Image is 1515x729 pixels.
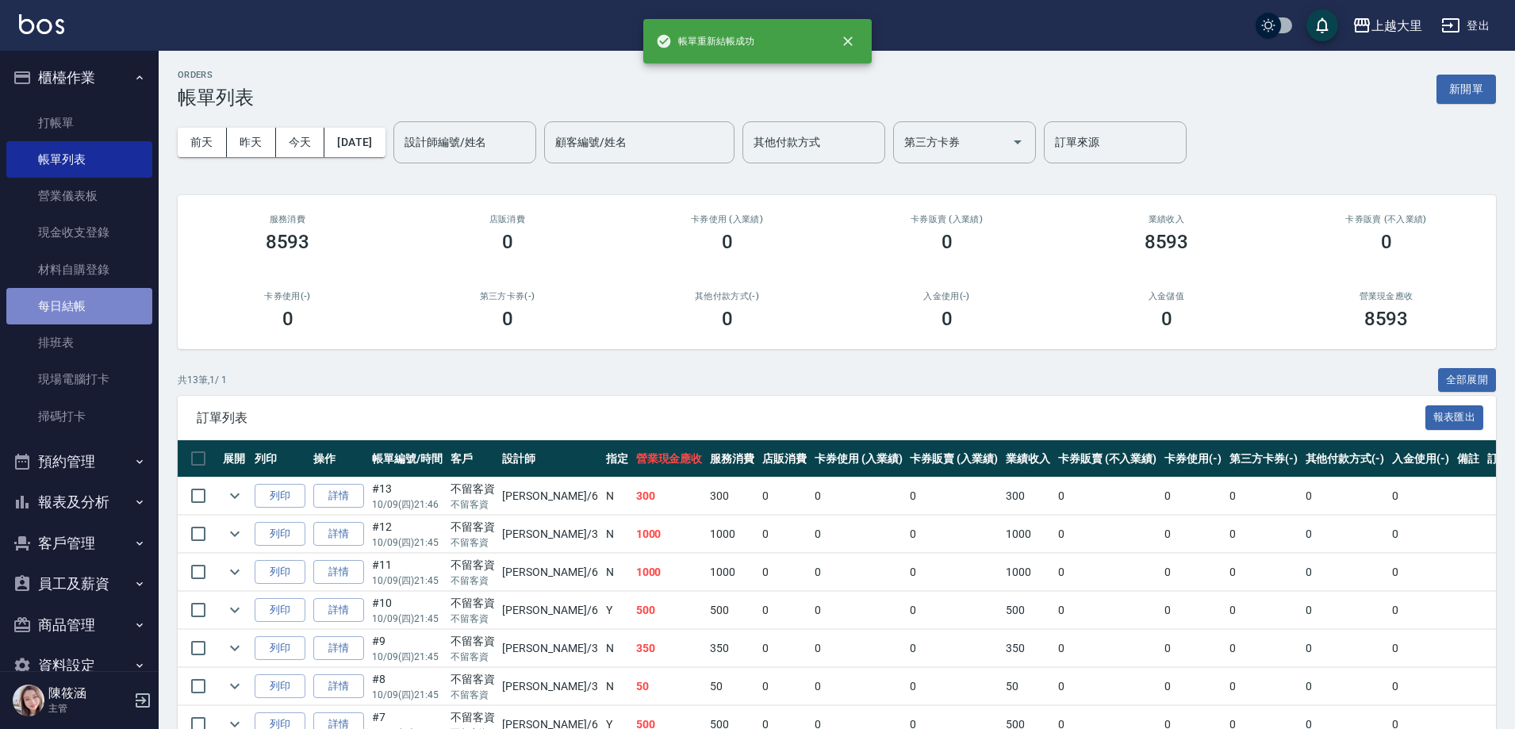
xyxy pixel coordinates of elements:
p: 10/09 (四) 21:46 [372,497,443,512]
p: 不留客資 [451,574,495,588]
td: 300 [1002,478,1054,515]
td: 0 [1225,516,1302,553]
h3: 0 [942,231,953,253]
td: 0 [758,478,811,515]
h3: 服務消費 [197,214,378,224]
td: [PERSON_NAME] /6 [498,478,601,515]
button: 櫃檯作業 [6,57,152,98]
td: 0 [1160,554,1225,591]
td: 500 [632,592,707,629]
p: 共 13 筆, 1 / 1 [178,373,227,387]
th: 店販消費 [758,440,811,478]
h3: 0 [722,231,733,253]
td: 0 [811,478,907,515]
h3: 0 [282,308,293,330]
td: 1000 [1002,554,1054,591]
button: close [830,24,865,59]
button: expand row [223,636,247,660]
button: Open [1005,129,1030,155]
h3: 0 [942,308,953,330]
button: 列印 [255,560,305,585]
td: N [602,630,632,667]
a: 報表匯出 [1425,409,1484,424]
button: 資料設定 [6,645,152,686]
td: 0 [906,592,1002,629]
h2: 卡券販賣 (入業績) [856,214,1037,224]
button: 列印 [255,674,305,699]
td: 0 [1302,630,1389,667]
a: 材料自購登錄 [6,251,152,288]
p: 主管 [48,701,129,716]
td: N [602,668,632,705]
th: 指定 [602,440,632,478]
td: #9 [368,630,447,667]
button: 預約管理 [6,441,152,482]
th: 備註 [1453,440,1483,478]
td: 0 [1054,516,1160,553]
p: 不留客資 [451,535,495,550]
td: 300 [632,478,707,515]
td: #8 [368,668,447,705]
div: 不留客資 [451,709,495,726]
td: 0 [1302,592,1389,629]
button: 列印 [255,522,305,547]
td: 0 [1388,554,1453,591]
a: 現場電腦打卡 [6,361,152,397]
th: 客戶 [447,440,499,478]
button: save [1306,10,1338,41]
th: 第三方卡券(-) [1225,440,1302,478]
td: 0 [1054,592,1160,629]
h5: 陳筱涵 [48,685,129,701]
td: 0 [1302,478,1389,515]
td: N [602,516,632,553]
h3: 8593 [1364,308,1409,330]
td: 0 [906,554,1002,591]
a: 每日結帳 [6,288,152,324]
p: 不留客資 [451,650,495,664]
button: 員工及薪資 [6,563,152,604]
h3: 8593 [1145,231,1189,253]
h2: 入金儲值 [1076,291,1257,301]
td: 0 [1225,554,1302,591]
h2: 其他付款方式(-) [636,291,818,301]
td: N [602,554,632,591]
p: 不留客資 [451,497,495,512]
h3: 8593 [266,231,310,253]
td: 0 [758,668,811,705]
h2: ORDERS [178,70,254,80]
p: 10/09 (四) 21:45 [372,535,443,550]
td: [PERSON_NAME] /6 [498,592,601,629]
td: 500 [1002,592,1054,629]
th: 帳單編號/時間 [368,440,447,478]
img: Logo [19,14,64,34]
td: 50 [632,668,707,705]
td: 0 [758,592,811,629]
button: 報表及分析 [6,482,152,523]
th: 卡券使用(-) [1160,440,1225,478]
h3: 0 [1161,308,1172,330]
td: 0 [1388,668,1453,705]
td: 1000 [706,516,758,553]
button: expand row [223,598,247,622]
button: expand row [223,674,247,698]
td: 0 [1225,630,1302,667]
td: 0 [811,516,907,553]
a: 打帳單 [6,105,152,141]
td: #12 [368,516,447,553]
td: 0 [1388,630,1453,667]
button: expand row [223,522,247,546]
th: 入金使用(-) [1388,440,1453,478]
div: 不留客資 [451,595,495,612]
img: Person [13,685,44,716]
span: 訂單列表 [197,410,1425,426]
div: 不留客資 [451,633,495,650]
td: #11 [368,554,447,591]
a: 詳情 [313,674,364,699]
td: 0 [1302,668,1389,705]
td: 1000 [632,554,707,591]
td: 0 [1054,630,1160,667]
td: 300 [706,478,758,515]
button: expand row [223,484,247,508]
td: 0 [1388,478,1453,515]
a: 帳單列表 [6,141,152,178]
